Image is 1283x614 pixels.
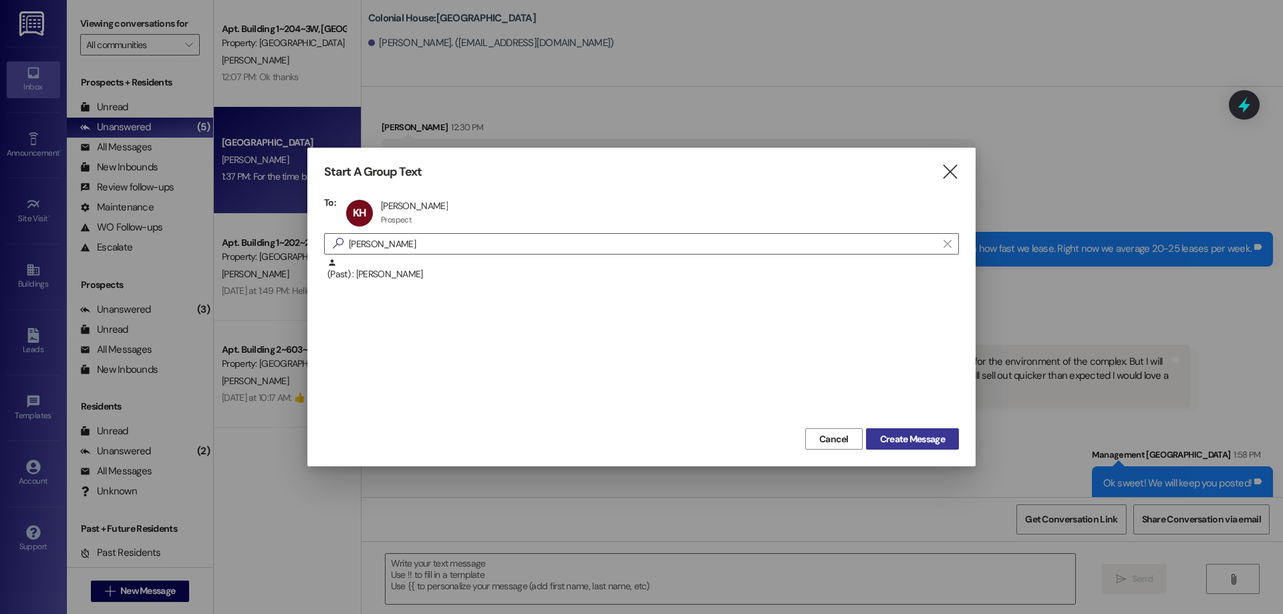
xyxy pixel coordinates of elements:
button: Cancel [805,428,863,450]
button: Clear text [937,234,958,254]
i:  [941,165,959,179]
div: Prospect [381,214,412,225]
div: (Past) : [PERSON_NAME] [327,258,959,281]
div: (Past) : [PERSON_NAME] [324,258,959,291]
i:  [327,237,349,251]
span: Cancel [819,432,849,446]
h3: Start A Group Text [324,164,422,180]
span: Create Message [880,432,945,446]
span: KH [353,206,366,220]
div: [PERSON_NAME] [381,200,448,212]
i:  [944,239,951,249]
button: Create Message [866,428,959,450]
h3: To: [324,196,336,208]
input: Search for any contact or apartment [349,235,937,253]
